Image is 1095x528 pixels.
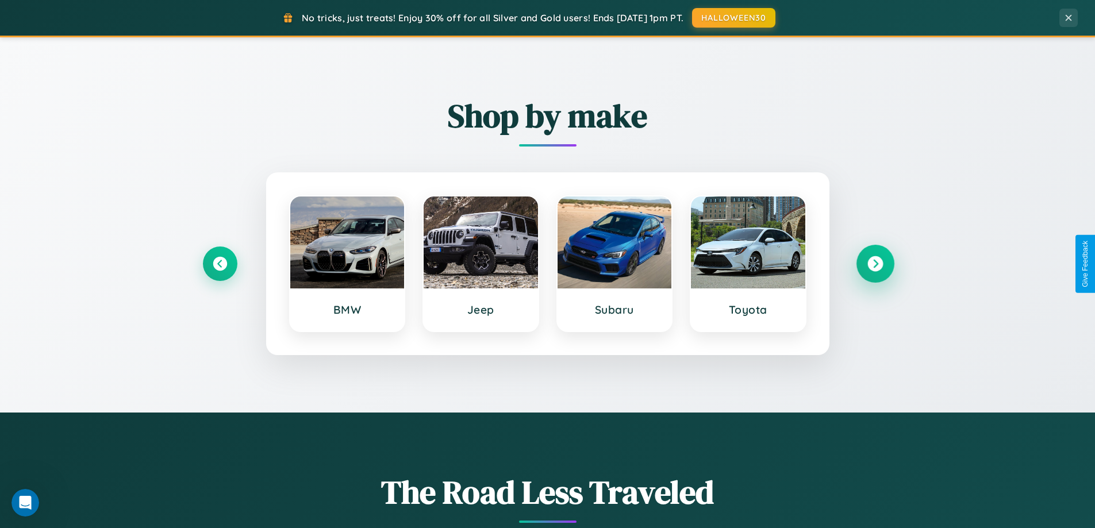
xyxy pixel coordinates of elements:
h3: Subaru [569,303,660,317]
h1: The Road Less Traveled [203,470,893,514]
span: No tricks, just treats! Enjoy 30% off for all Silver and Gold users! Ends [DATE] 1pm PT. [302,12,683,24]
h3: BMW [302,303,393,317]
iframe: Intercom live chat [11,489,39,517]
div: Give Feedback [1081,241,1089,287]
h2: Shop by make [203,94,893,138]
h3: Toyota [702,303,794,317]
h3: Jeep [435,303,527,317]
button: HALLOWEEN30 [692,8,775,28]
